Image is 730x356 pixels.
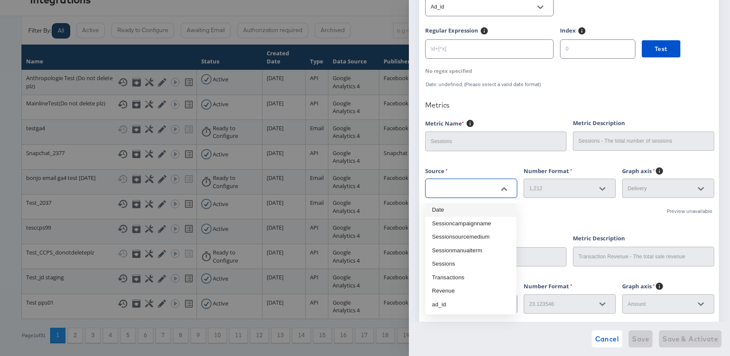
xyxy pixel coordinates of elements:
input: 0 [560,36,635,55]
label: Metric Description [573,234,625,242]
a: Test [642,40,680,67]
label: Graph axis [622,282,655,293]
button: Cancel [592,330,623,347]
label: Regular Expression [425,27,478,37]
li: Sessioncampaignname [425,217,516,230]
label: Index [560,27,576,37]
li: Sessionsourcemedium [425,230,516,244]
label: Metric Name [425,119,464,130]
label: Metric Description [573,119,625,127]
button: Test [642,40,680,57]
div: Preview unavailable [666,208,713,214]
span: Cancel [595,333,619,345]
li: Sessions [425,257,516,271]
div: Metrics [425,101,713,109]
label: Source [425,167,448,175]
div: Date: undefined, (Please select a valid date format) [425,81,554,87]
input: \d+[^x] [426,36,553,55]
li: Transactions [425,271,516,284]
div: No regex specified [425,67,472,75]
label: Number Format [524,282,572,290]
li: Date [425,203,516,217]
button: Close [498,182,510,195]
span: Test [655,44,667,54]
button: Open [534,1,547,14]
li: Sessionmanualterm [425,244,516,257]
li: Revenue [425,284,516,298]
li: ad_id [425,298,516,311]
label: Number Format [524,167,572,175]
label: Graph axis [622,167,655,177]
